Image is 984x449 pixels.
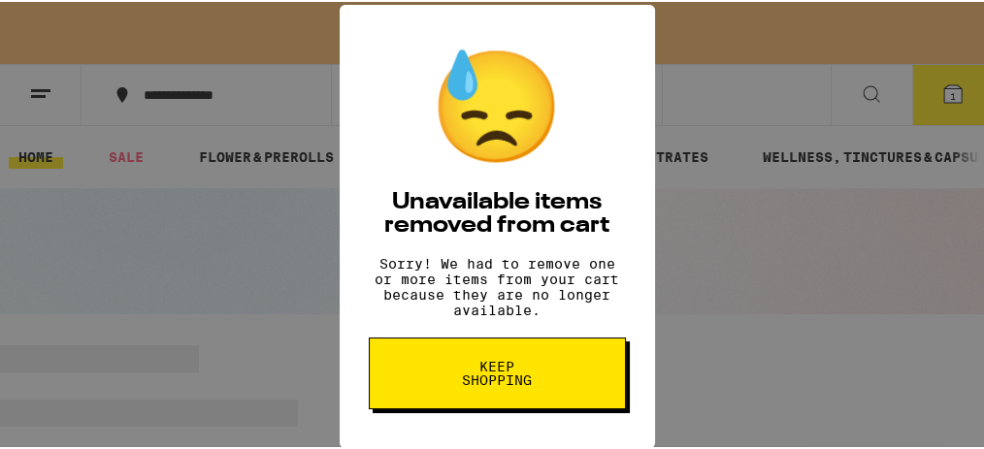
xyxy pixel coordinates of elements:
p: Sorry! We had to remove one or more items from your cart because they are no longer available. [369,254,626,316]
span: Hi. Need any help? [12,14,140,29]
span: Keep Shopping [447,358,547,385]
h2: Unavailable items removed from cart [369,189,626,236]
div: 😓 [429,42,565,170]
button: Keep Shopping [369,336,626,407]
